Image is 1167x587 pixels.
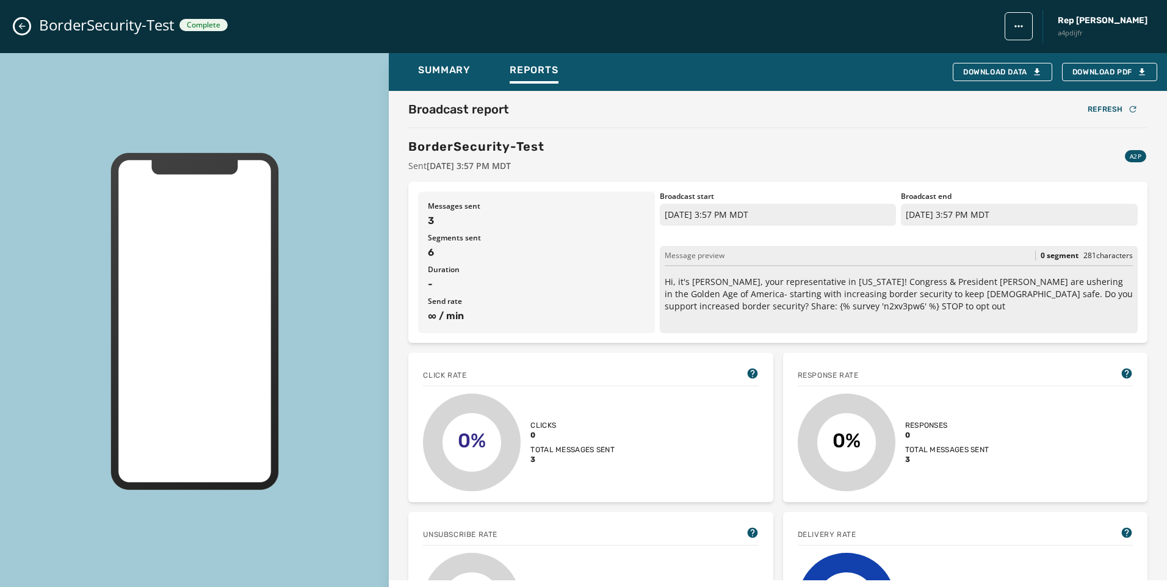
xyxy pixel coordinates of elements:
span: [DATE] 3:57 PM MDT [427,160,511,171]
span: Send rate [428,297,645,306]
div: Download Data [963,67,1042,77]
div: A2P [1125,150,1146,162]
span: Broadcast end [901,192,1138,201]
button: broadcast action menu [1005,12,1033,40]
text: 0% [458,429,486,452]
span: 3 [428,214,645,228]
span: Duration [428,265,645,275]
p: [DATE] 3:57 PM MDT [660,204,897,226]
span: 0 segment [1041,251,1078,261]
span: 281 characters [1083,250,1133,261]
span: Click rate [423,370,466,380]
span: a4pdijfr [1058,28,1147,38]
span: Unsubscribe Rate [423,530,497,539]
button: Reports [500,58,568,86]
span: Response rate [798,370,859,380]
button: Refresh [1078,101,1147,118]
span: Rep [PERSON_NAME] [1058,15,1147,27]
span: Reports [510,64,558,76]
span: - [428,277,645,292]
button: Download PDF [1062,63,1157,81]
span: 3 [905,455,989,464]
span: Clicks [530,420,615,430]
span: Total messages sent [530,445,615,455]
span: Messages sent [428,201,645,211]
button: Download Data [953,63,1052,81]
span: 0 [905,430,989,440]
span: 3 [530,455,615,464]
p: [DATE] 3:57 PM MDT [901,204,1138,226]
h2: Broadcast report [408,101,509,118]
span: ∞ / min [428,309,645,323]
span: Message preview [665,251,724,261]
span: Download PDF [1072,67,1147,77]
span: Total messages sent [905,445,989,455]
p: Hi, it's [PERSON_NAME], your representative in [US_STATE]! Congress & President [PERSON_NAME] are... [665,276,1133,312]
span: 0 [530,430,615,440]
span: Responses [905,420,989,430]
h3: BorderSecurity-Test [408,138,544,155]
span: Broadcast start [660,192,897,201]
span: Segments sent [428,233,645,243]
span: Sent [408,160,544,172]
button: Summary [408,58,480,86]
div: Refresh [1088,104,1138,114]
span: 6 [428,245,645,260]
span: Delivery Rate [798,530,856,539]
span: Summary [418,64,471,76]
text: 0% [833,429,861,452]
